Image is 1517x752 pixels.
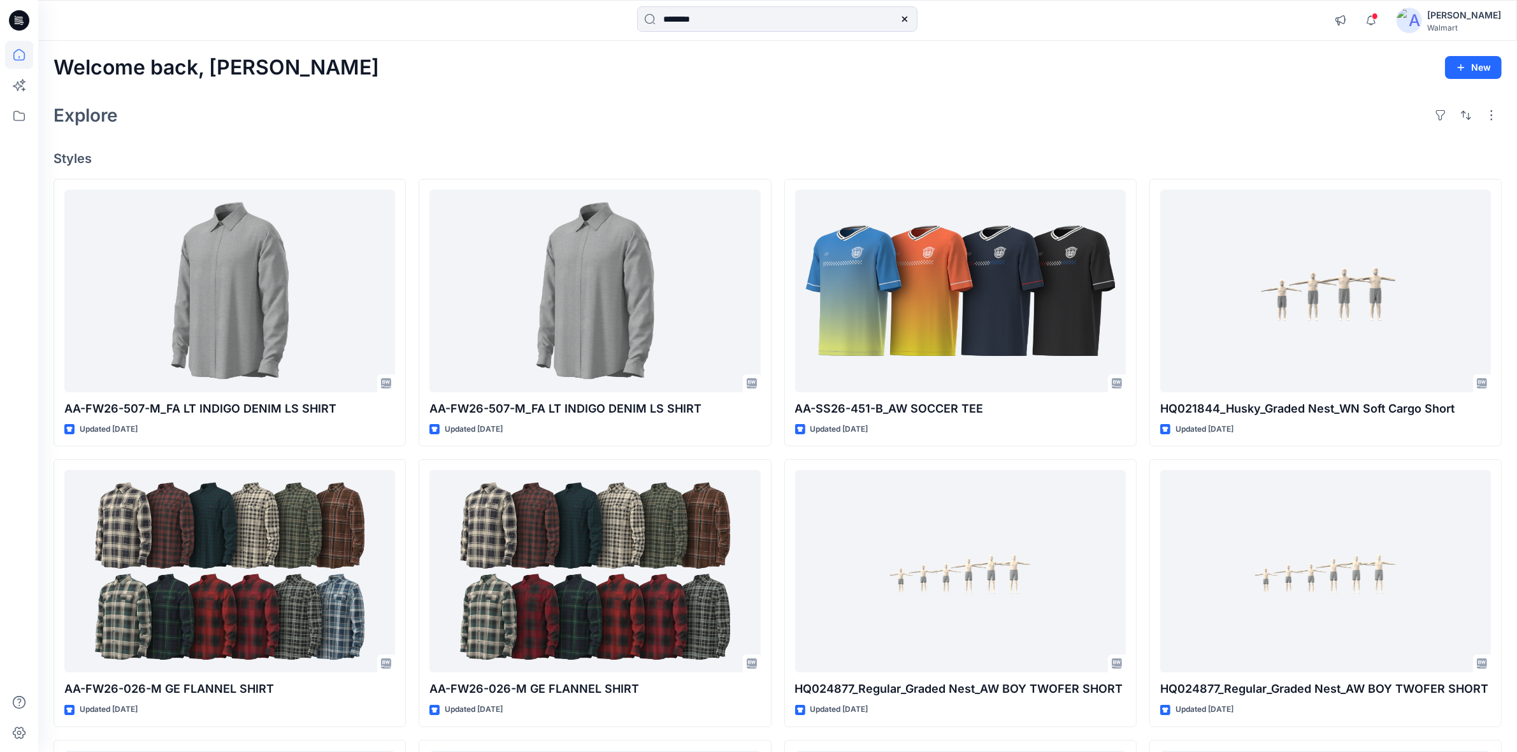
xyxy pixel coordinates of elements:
[795,400,1126,418] p: AA-SS26-451-B_AW SOCCER TEE
[795,470,1126,672] a: HQ024877_Regular_Graded Nest_AW BOY TWOFER SHORT
[429,190,760,392] a: AA-FW26-507-M_FA LT INDIGO DENIM LS SHIRT
[1160,680,1491,698] p: HQ024877_Regular_Graded Nest_AW BOY TWOFER SHORT
[1397,8,1422,33] img: avatar
[810,703,868,716] p: Updated [DATE]
[445,703,503,716] p: Updated [DATE]
[1427,23,1501,32] div: Walmart
[1160,400,1491,418] p: HQ021844_Husky_Graded Nest_WN Soft Cargo Short
[795,680,1126,698] p: HQ024877_Regular_Graded Nest_AW BOY TWOFER SHORT
[64,190,395,392] a: AA-FW26-507-M_FA LT INDIGO DENIM LS SHIRT
[795,190,1126,392] a: AA-SS26-451-B_AW SOCCER TEE
[80,423,138,436] p: Updated [DATE]
[54,151,1502,166] h4: Styles
[64,400,395,418] p: AA-FW26-507-M_FA LT INDIGO DENIM LS SHIRT
[445,423,503,436] p: Updated [DATE]
[1160,470,1491,672] a: HQ024877_Regular_Graded Nest_AW BOY TWOFER SHORT
[1160,190,1491,392] a: HQ021844_Husky_Graded Nest_WN Soft Cargo Short
[429,470,760,672] a: AA-FW26-026-M GE FLANNEL SHIRT
[54,105,118,125] h2: Explore
[429,400,760,418] p: AA-FW26-507-M_FA LT INDIGO DENIM LS SHIRT
[1445,56,1502,79] button: New
[1175,423,1233,436] p: Updated [DATE]
[64,470,395,672] a: AA-FW26-026-M GE FLANNEL SHIRT
[80,703,138,716] p: Updated [DATE]
[429,680,760,698] p: AA-FW26-026-M GE FLANNEL SHIRT
[1427,8,1501,23] div: [PERSON_NAME]
[810,423,868,436] p: Updated [DATE]
[1175,703,1233,716] p: Updated [DATE]
[64,680,395,698] p: AA-FW26-026-M GE FLANNEL SHIRT
[54,56,379,80] h2: Welcome back, [PERSON_NAME]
